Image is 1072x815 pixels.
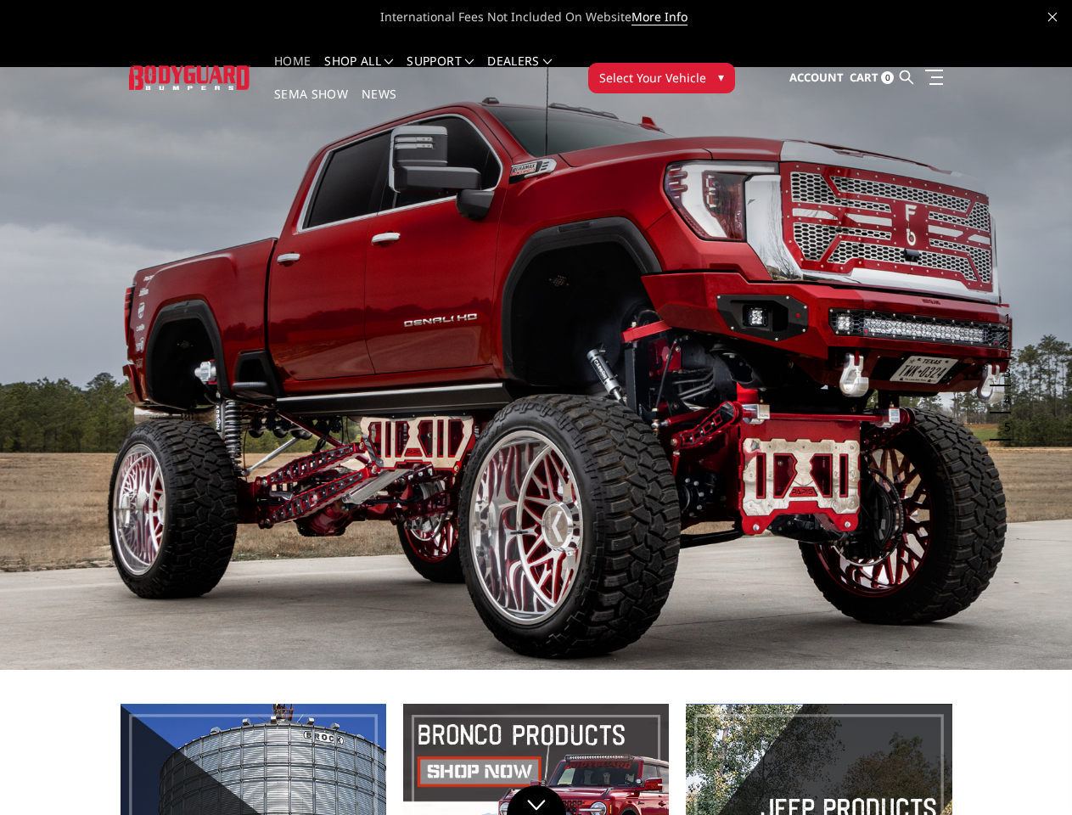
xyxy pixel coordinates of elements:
a: Home [274,55,311,88]
a: Cart 0 [850,55,894,101]
a: shop all [324,55,393,88]
span: Account [789,70,844,85]
button: 3 of 5 [994,359,1011,386]
a: More Info [631,8,688,25]
span: Cart [850,70,878,85]
a: Support [407,55,474,88]
span: ▾ [718,68,724,86]
button: Select Your Vehicle [588,63,735,93]
a: Account [789,55,844,101]
button: 2 of 5 [994,332,1011,359]
span: Select Your Vehicle [599,69,706,87]
button: 5 of 5 [994,413,1011,441]
a: Dealers [487,55,552,88]
button: 4 of 5 [994,386,1011,413]
button: 1 of 5 [994,305,1011,332]
a: SEMA Show [274,88,348,121]
img: BODYGUARD BUMPERS [129,65,250,89]
span: 0 [881,71,894,84]
a: News [362,88,396,121]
